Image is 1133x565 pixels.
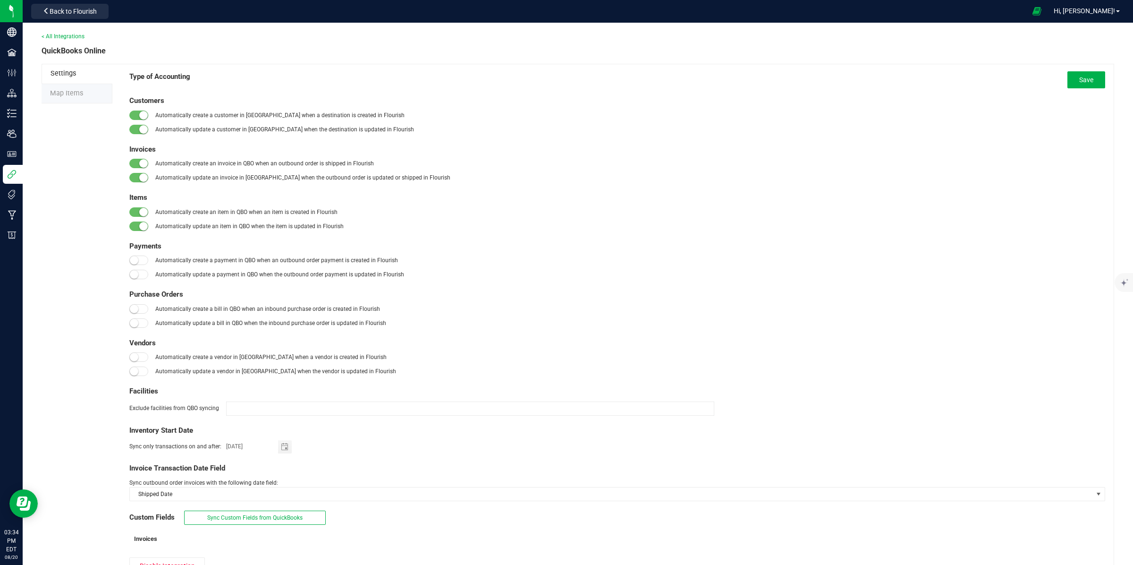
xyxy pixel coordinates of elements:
[7,88,17,98] inline-svg: Distribution
[7,68,17,77] inline-svg: Configuration
[129,426,193,435] span: Inventory Start Date
[51,69,76,77] span: Settings
[278,440,292,454] span: Toggle calendar
[129,145,156,154] span: Invoices
[155,271,404,278] span: Automatically update a payment in QBO when the outbound order payment is updated in Flourish
[7,48,17,57] inline-svg: Facilities
[7,170,17,179] inline-svg: Integrations
[155,223,344,230] span: Automatically update an item in QBO when the item is updated in Flourish
[7,190,17,199] inline-svg: Tags
[155,112,405,119] span: Automatically create a customer in [GEOGRAPHIC_DATA] when a destination is created in Flourish
[155,209,338,215] span: Automatically create an item in QBO when an item is created in Flourish
[155,174,450,181] span: Automatically update an invoice in [GEOGRAPHIC_DATA] when the outbound order is updated or shippe...
[7,231,17,240] inline-svg: Billing
[1054,7,1115,15] span: Hi, [PERSON_NAME]!
[1079,76,1093,84] span: Save
[7,27,17,37] inline-svg: Company
[155,354,387,360] span: Automatically create a vendor in [GEOGRAPHIC_DATA] when a vendor is created in Flourish
[4,554,18,561] p: 08/20
[129,479,278,486] span: Sync outbound order invoices with the following date field:
[155,160,374,167] span: Automatically create an invoice in QBO when an outbound order is shipped in Flourish
[1026,2,1048,20] span: Open Ecommerce Menu
[9,489,38,518] iframe: Resource center
[129,242,161,250] span: Payments
[42,45,106,57] span: QuickBooks Online
[207,514,303,521] span: Sync Custom Fields from QuickBooks
[7,109,17,118] inline-svg: Inventory
[155,306,380,312] span: Automatically create a bill in QBO when an inbound purchase order is created in Flourish
[7,149,17,159] inline-svg: User Roles
[155,368,396,375] span: Automatically update a vendor in [GEOGRAPHIC_DATA] when the vendor is updated in Flourish
[129,443,221,450] span: Sync only transactions on and after:
[4,528,18,554] p: 03:34 PM EDT
[7,129,17,138] inline-svg: Users
[7,210,17,220] inline-svg: Manufacturing
[129,512,175,523] span: Custom Fields
[129,387,158,395] span: Facilities
[129,405,219,411] span: Exclude facilities from QBO syncing
[42,33,85,40] a: < All Integrations
[50,89,83,97] span: Map Items
[155,126,414,133] span: Automatically update a customer in [GEOGRAPHIC_DATA] when the destination is updated in Flourish
[155,257,398,264] span: Automatically create a payment in QBO when an outbound order payment is created in Flourish
[129,464,225,472] span: Invoice Transaction Date Field
[155,320,386,326] span: Automatically update a bill in QBO when the inbound purchase order is updated in Flourish
[129,96,164,105] span: Customers
[129,290,183,299] span: Purchase Orders
[50,8,97,15] span: Back to Flourish
[1067,71,1105,88] button: Save
[184,511,326,525] button: Sync Custom Fields from QuickBooks
[130,488,1093,501] span: Shipped Date
[31,4,109,19] button: Back to Flourish
[129,339,156,347] span: Vendors
[129,193,147,202] span: Items
[134,534,1105,544] span: Invoices
[129,72,190,81] span: Type of Accounting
